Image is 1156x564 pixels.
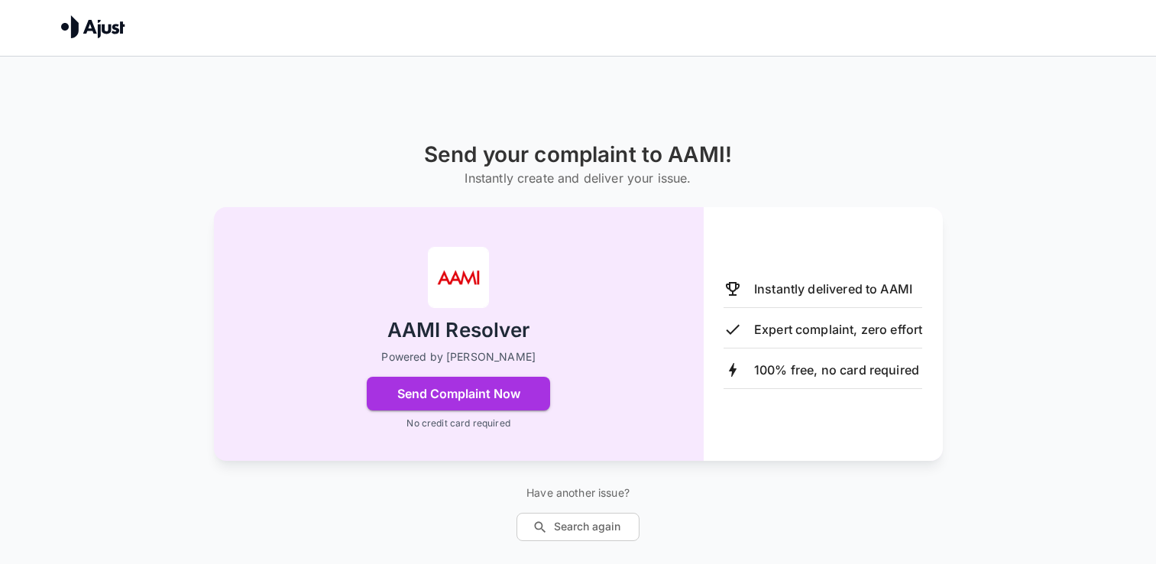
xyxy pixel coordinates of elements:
p: 100% free, no card required [754,361,919,379]
p: No credit card required [406,417,510,430]
h2: AAMI Resolver [387,317,530,344]
p: Expert complaint, zero effort [754,320,922,339]
img: Ajust [61,15,125,38]
button: Search again [516,513,640,541]
button: Send Complaint Now [367,377,550,410]
h6: Instantly create and deliver your issue. [424,167,732,189]
p: Instantly delivered to AAMI [754,280,912,298]
p: Have another issue? [516,485,640,501]
h1: Send your complaint to AAMI! [424,142,732,167]
img: AAMI [428,247,489,308]
p: Powered by [PERSON_NAME] [381,349,536,365]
